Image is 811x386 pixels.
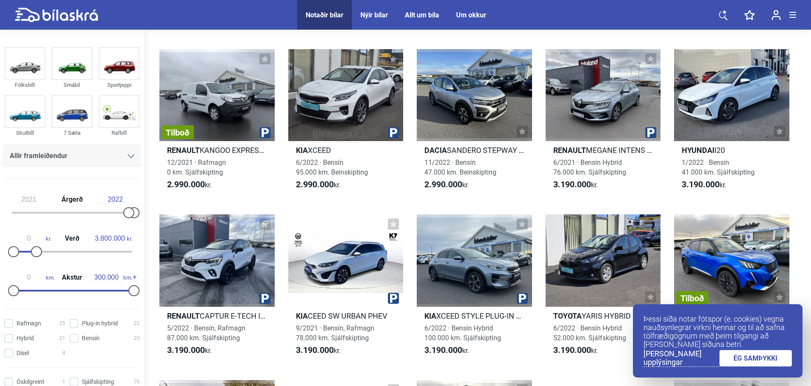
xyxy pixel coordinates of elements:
h2: YARIS HYBRID [546,311,661,321]
span: kr. [553,345,598,355]
img: parking.png [517,293,528,304]
div: Sportjeppi [99,80,139,90]
span: 22 [134,319,140,328]
span: 6/2022 · Bensín Hybrid 52.000 km. Sjálfskipting [553,324,626,342]
img: parking.png [645,127,656,138]
img: parking.png [388,127,399,138]
span: 21 [59,334,65,343]
span: km. [89,274,132,281]
a: RenaultCAPTUR E-TECH INTENS PHEV5/2022 · Bensín, Rafmagn87.000 km. Sjálfskipting3.190.000kr. [159,214,275,363]
b: 3.190.000 [682,179,719,189]
a: KiaXCEED STYLE PLUG-IN HYBRID6/2022 · Bensín Hybrid100.000 km. Sjálfskipting3.190.000kr. [417,214,532,363]
span: kr. [424,180,469,190]
p: Þessi síða notar fótspor (e. cookies) vegna nauðsynlegrar virkni hennar og til að safna tölfræðig... [644,315,792,349]
a: Allt um bíla [405,11,439,19]
b: Renault [167,311,200,320]
span: Bensín [82,334,100,343]
a: TilboðRenaultKANGOO EXPRESS Z.E.12/2021 · Rafmagn0 km. Sjálfskipting2.990.000kr. [159,49,275,197]
span: Dísel [17,349,29,358]
img: parking.png [259,127,270,138]
a: TilboðPeugeot2008 GT PACK8/2022 · Rafmagn45.000 km. Sjálfskipting3.190.000kr. [674,214,789,363]
a: Nýir bílar [360,11,388,19]
b: Kia [296,311,308,320]
span: Rafmagn [17,319,41,328]
h2: XCEED STYLE PLUG-IN HYBRID [417,311,532,321]
span: 6/2021 · Bensín Hybrid 76.000 km. Sjálfskipting [553,158,626,176]
img: parking.png [388,293,399,304]
b: Renault [167,146,200,155]
span: kr. [296,180,340,190]
span: 6/2022 · Bensín Hybrid 100.000 km. Sjálfskipting [424,324,501,342]
b: Hyundai [682,146,714,155]
span: 1/2022 · Bensín 41.000 km. Sjálfskipting [682,158,755,176]
b: 3.190.000 [424,345,462,355]
div: 7 Sæta [52,128,92,138]
b: Kia [296,146,308,155]
h2: KANGOO EXPRESS Z.E. [159,145,275,155]
span: kr. [167,345,212,355]
span: kr. [167,180,212,190]
b: Renault [553,146,586,155]
span: Árgerð [59,196,85,203]
span: 25 [134,334,140,343]
h2: CAPTUR E-TECH INTENS PHEV [159,311,275,321]
span: Plug-in hybrid [82,319,118,328]
div: Rafbíll [99,128,139,138]
span: Akstur [60,274,84,281]
b: 2.990.000 [167,179,205,189]
a: RenaultMEGANE INTENS PHEV6/2021 · Bensín Hybrid76.000 km. Sjálfskipting3.190.000kr. [546,49,661,197]
span: 25 [59,319,65,328]
span: kr. [12,235,51,242]
span: kr. [424,345,469,355]
a: DaciaSANDERO STEPWAY EXPRESS11/2022 · Bensín47.000 km. Beinskipting2.990.000kr. [417,49,532,197]
span: kr. [93,235,132,242]
span: 11/2022 · Bensín 47.000 km. Beinskipting [424,158,496,176]
span: Tilboð [680,294,704,303]
span: 9/2021 · Bensín, Rafmagn 78.000 km. Sjálfskipting [296,324,374,342]
span: 4 [62,349,65,358]
b: Kia [424,311,436,320]
span: 5/2022 · Bensín, Rafmagn 87.000 km. Sjálfskipting [167,324,245,342]
span: Hybrid [17,334,34,343]
a: ToyotaYARIS HYBRID6/2022 · Bensín Hybrid52.000 km. Sjálfskipting3.190.000kr. [546,214,661,363]
span: kr. [553,180,598,190]
h2: XCEED [288,145,404,155]
span: kr. [682,180,726,190]
span: km. [12,274,55,281]
a: ÉG SAMÞYKKI [719,350,792,367]
img: user-login.svg [772,10,781,20]
b: Toyota [553,311,582,320]
a: KiaXCEED6/2022 · Bensín95.000 km. Beinskipting2.990.000kr. [288,49,404,197]
span: Tilboð [166,128,190,137]
div: Smábíl [52,80,92,90]
span: kr. [296,345,340,355]
a: KiaCEED SW URBAN PHEV9/2021 · Bensín, Rafmagn78.000 km. Sjálfskipting3.190.000kr. [288,214,404,363]
b: 3.190.000 [296,345,334,355]
a: [PERSON_NAME] upplýsingar [644,350,719,367]
img: parking.png [259,293,270,304]
span: 12/2021 · Rafmagn 0 km. Sjálfskipting [167,158,226,176]
span: 6/2022 · Bensín 95.000 km. Beinskipting [296,158,368,176]
div: Fólksbíll [5,80,45,90]
a: HyundaiI201/2022 · Bensín41.000 km. Sjálfskipting3.190.000kr. [674,49,789,197]
b: 2.990.000 [424,179,462,189]
a: Um okkur [456,11,486,19]
a: Notaðir bílar [306,11,343,19]
div: Skutbíll [5,128,45,138]
b: 3.190.000 [553,179,591,189]
b: 2.990.000 [296,179,334,189]
b: 3.190.000 [167,345,205,355]
b: 3.190.000 [553,345,591,355]
span: Allir framleiðendur [10,150,67,162]
h2: CEED SW URBAN PHEV [288,311,404,321]
h2: I20 [674,145,789,155]
h2: SANDERO STEPWAY EXPRESS [417,145,532,155]
b: Dacia [424,146,447,155]
span: Verð [63,235,81,242]
h2: MEGANE INTENS PHEV [546,145,661,155]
